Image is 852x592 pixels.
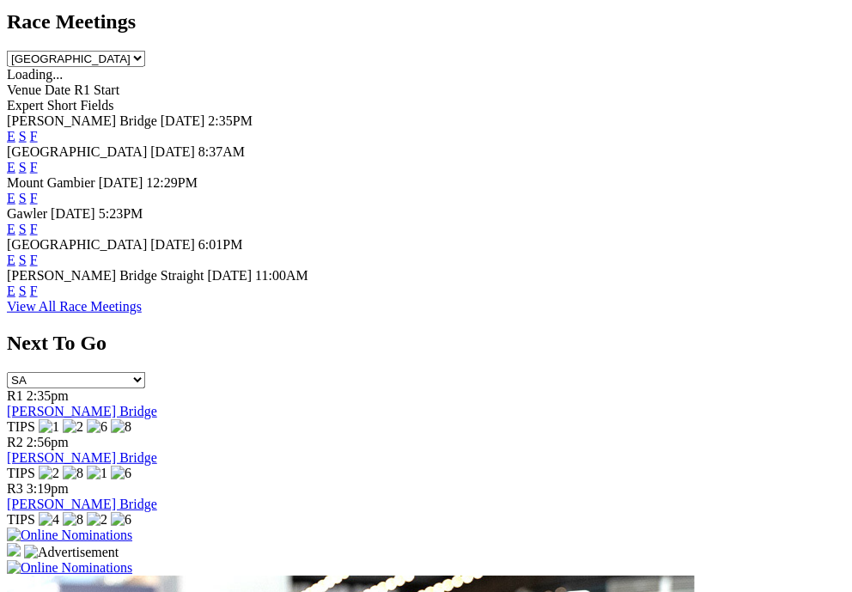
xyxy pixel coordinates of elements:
h2: Race Meetings [7,10,845,34]
a: F [30,253,38,267]
span: TIPS [7,512,35,527]
a: E [7,222,15,236]
span: 2:35pm [27,388,69,403]
span: R2 [7,435,23,449]
h2: Next To Go [7,332,845,355]
span: [PERSON_NAME] Bridge Straight [7,268,204,283]
span: [DATE] [150,144,195,159]
img: 2 [63,419,83,435]
a: S [19,129,27,143]
img: 6 [111,466,131,481]
span: 12:29PM [146,175,198,190]
a: F [30,191,38,205]
img: Online Nominations [7,560,132,576]
span: [PERSON_NAME] Bridge [7,113,157,128]
span: 11:00AM [255,268,308,283]
span: 2:56pm [27,435,69,449]
span: Venue [7,82,41,97]
img: 4 [39,512,59,528]
span: Date [45,82,70,97]
img: 2 [87,512,107,528]
span: [GEOGRAPHIC_DATA] [7,237,147,252]
span: R3 [7,481,23,496]
a: S [19,160,27,174]
a: F [30,222,38,236]
img: 6 [111,512,131,528]
a: F [30,284,38,298]
img: 2 [39,466,59,481]
a: S [19,253,27,267]
span: 8:37AM [198,144,245,159]
a: S [19,191,27,205]
a: [PERSON_NAME] Bridge [7,404,157,418]
span: 3:19pm [27,481,69,496]
span: Short [47,98,77,113]
a: E [7,284,15,298]
img: 8 [63,466,83,481]
a: S [19,284,27,298]
span: [DATE] [51,206,95,221]
img: 8 [111,419,131,435]
span: 2:35PM [208,113,253,128]
a: E [7,129,15,143]
a: S [19,222,27,236]
a: F [30,160,38,174]
a: [PERSON_NAME] Bridge [7,497,157,511]
span: TIPS [7,466,35,480]
img: 1 [87,466,107,481]
img: Online Nominations [7,528,132,543]
a: [PERSON_NAME] Bridge [7,450,157,465]
a: E [7,160,15,174]
img: Advertisement [24,545,119,560]
span: R1 [7,388,23,403]
a: View All Race Meetings [7,299,142,314]
span: [DATE] [161,113,205,128]
span: [GEOGRAPHIC_DATA] [7,144,147,159]
span: Expert [7,98,44,113]
span: [DATE] [150,237,195,252]
a: E [7,191,15,205]
span: R1 Start [74,82,119,97]
span: Gawler [7,206,47,221]
span: Loading... [7,67,63,82]
img: 8 [63,512,83,528]
img: 6 [87,419,107,435]
img: 1 [39,419,59,435]
span: Mount Gambier [7,175,95,190]
a: E [7,253,15,267]
img: 15187_Greyhounds_GreysPlayCentral_Resize_SA_WebsiteBanner_300x115_2025.jpg [7,543,21,557]
span: Fields [80,98,113,113]
span: TIPS [7,419,35,434]
span: [DATE] [99,175,143,190]
span: 6:01PM [198,237,243,252]
span: [DATE] [207,268,252,283]
span: 5:23PM [99,206,143,221]
a: F [30,129,38,143]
